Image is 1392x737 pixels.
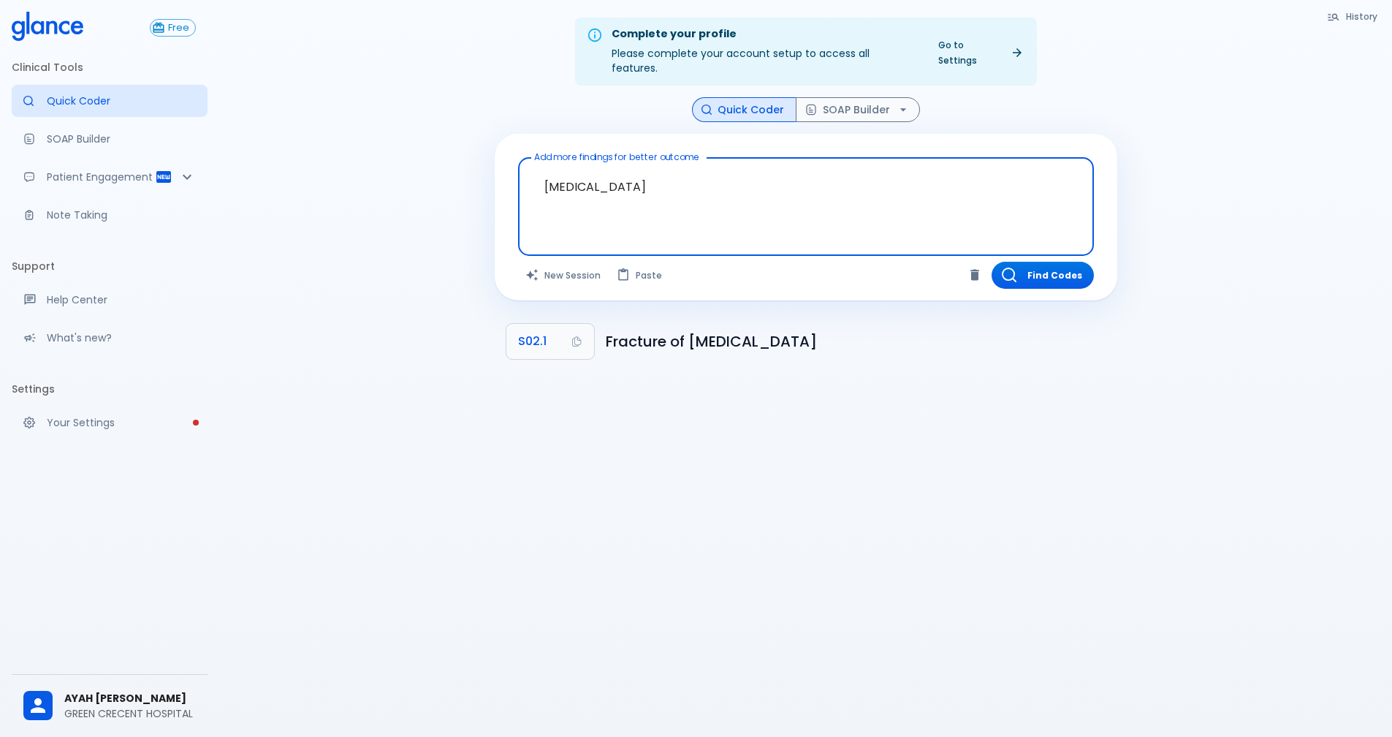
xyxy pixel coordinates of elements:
[12,371,208,407] li: Settings
[47,170,155,184] p: Patient Engagement
[12,85,208,117] a: Moramiz: Find ICD10AM codes instantly
[12,161,208,193] div: Patient Reports & Referrals
[12,123,208,155] a: Docugen: Compose a clinical documentation in seconds
[528,164,1084,227] textarea: [MEDICAL_DATA]
[12,322,208,354] div: Recent updates and feature releases
[1320,6,1386,27] button: History
[518,331,547,352] span: S02.1
[606,330,1106,353] h6: Fracture of base of skull
[796,97,920,123] button: SOAP Builder
[162,23,195,34] span: Free
[12,407,208,439] a: Please complete account setup
[992,262,1094,289] button: Find Codes
[12,50,208,85] li: Clinical Tools
[47,292,196,307] p: Help Center
[12,284,208,316] a: Get help from our support team
[929,34,1031,71] a: Go to Settings
[12,681,208,731] div: AYAH [PERSON_NAME]GREEN CRECENT HOSPITAL
[506,324,594,359] button: Copy Code S02.1 to clipboard
[150,19,208,37] a: Click to view or change your subscription
[612,22,918,81] div: Please complete your account setup to access all features.
[964,264,986,286] button: Clear
[64,691,196,706] span: AYAH [PERSON_NAME]
[150,19,196,37] button: Free
[612,26,918,42] div: Complete your profile
[47,330,196,345] p: What's new?
[12,199,208,231] a: Advanced note-taking
[518,262,609,289] button: Clears all inputs and results.
[47,415,196,430] p: Your Settings
[692,97,796,123] button: Quick Coder
[47,132,196,146] p: SOAP Builder
[47,94,196,108] p: Quick Coder
[64,706,196,721] p: GREEN CRECENT HOSPITAL
[47,208,196,222] p: Note Taking
[12,249,208,284] li: Support
[609,262,671,289] button: Paste from clipboard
